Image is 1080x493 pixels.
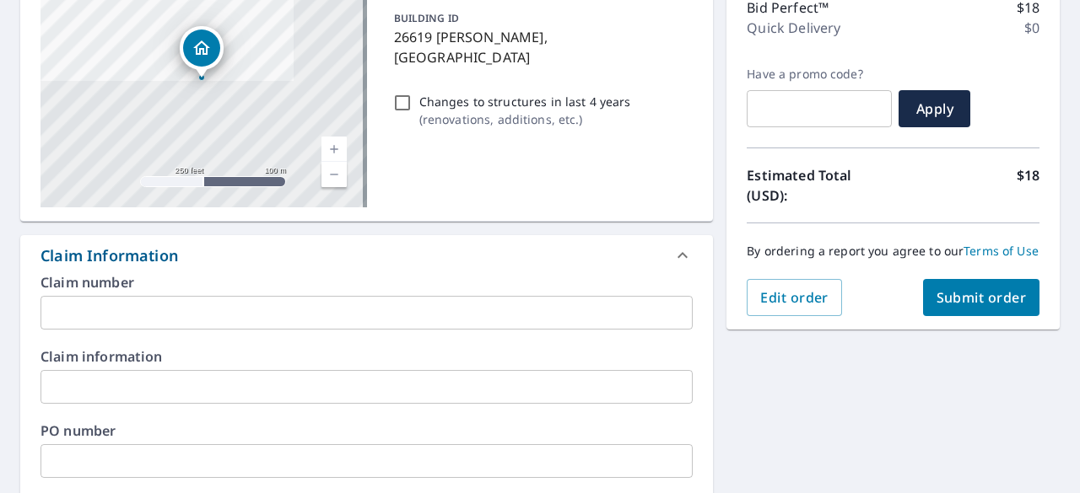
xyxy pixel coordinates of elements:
[964,243,1039,259] a: Terms of Use
[1024,18,1039,38] p: $0
[321,137,347,162] a: Current Level 17, Zoom In
[40,276,693,289] label: Claim number
[394,11,459,25] p: BUILDING ID
[1017,165,1039,206] p: $18
[899,90,970,127] button: Apply
[923,279,1040,316] button: Submit order
[747,67,892,82] label: Have a promo code?
[321,162,347,187] a: Current Level 17, Zoom Out
[419,110,631,128] p: ( renovations, additions, etc. )
[180,26,224,78] div: Dropped pin, building 1, Residential property, 26619 Redstone Hl San Antonio, TX 78261
[937,288,1027,307] span: Submit order
[20,235,713,276] div: Claim Information
[419,93,631,110] p: Changes to structures in last 4 years
[40,244,178,267] div: Claim Information
[747,165,893,206] p: Estimated Total (USD):
[760,288,829,307] span: Edit order
[747,244,1039,259] p: By ordering a report you agree to our
[747,279,842,316] button: Edit order
[40,350,693,363] label: Claim information
[394,27,687,67] p: 26619 [PERSON_NAME], [GEOGRAPHIC_DATA]
[912,99,957,118] span: Apply
[747,18,840,38] p: Quick Delivery
[40,424,693,437] label: PO number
